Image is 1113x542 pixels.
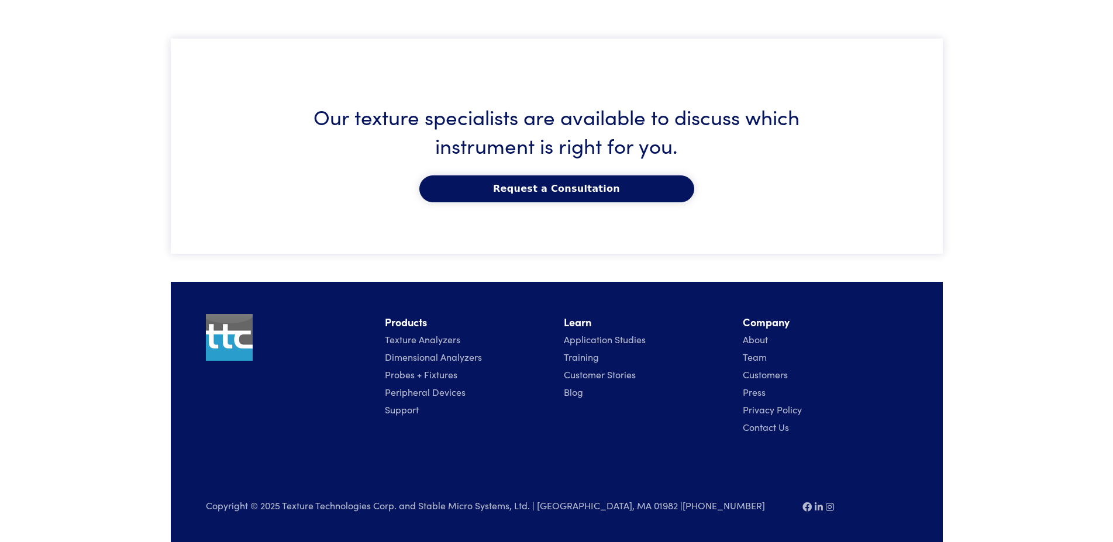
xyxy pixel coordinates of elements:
li: Products [385,314,550,331]
a: Application Studies [564,333,646,346]
a: Contact Us [743,420,789,433]
button: Request a Consultation [419,175,694,202]
h3: Our texture specialists are available to discuss which instrument is right for you. [282,90,832,171]
a: Customers [743,368,788,381]
p: Copyright © 2025 Texture Technologies Corp. and Stable Micro Systems, Ltd. | [GEOGRAPHIC_DATA], M... [206,498,788,513]
a: Dimensional Analyzers [385,350,482,363]
a: Training [564,350,599,363]
a: Customer Stories [564,368,636,381]
a: Team [743,350,767,363]
li: Company [743,314,908,331]
a: Privacy Policy [743,403,802,416]
a: Blog [564,385,583,398]
a: Texture Analyzers [385,333,460,346]
a: [PHONE_NUMBER] [683,499,765,512]
a: About [743,333,768,346]
img: ttc_logo_1x1_v1.0.png [206,314,253,361]
a: Press [743,385,766,398]
a: Peripheral Devices [385,385,466,398]
a: Probes + Fixtures [385,368,457,381]
a: Support [385,403,419,416]
li: Learn [564,314,729,331]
